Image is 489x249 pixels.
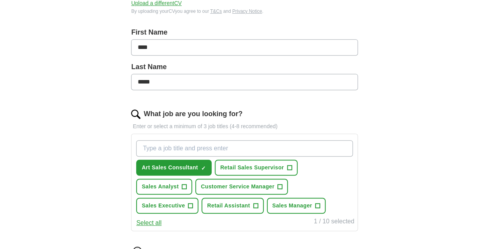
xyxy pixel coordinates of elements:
[210,9,222,14] a: T&Cs
[131,110,140,119] img: search.png
[136,198,198,214] button: Sales Executive
[272,202,312,210] span: Sales Manager
[232,9,262,14] a: Privacy Notice
[314,217,354,228] div: 1 / 10 selected
[207,202,250,210] span: Retail Assistant
[144,109,242,119] label: What job are you looking for?
[136,140,352,157] input: Type a job title and press enter
[220,164,284,172] span: Retail Sales Supervisor
[195,179,288,195] button: Customer Service Manager
[142,202,185,210] span: Sales Executive
[201,183,274,191] span: Customer Service Manager
[136,179,192,195] button: Sales Analyst
[131,8,358,15] div: By uploading your CV you agree to our and .
[202,198,263,214] button: Retail Assistant
[215,160,298,176] button: Retail Sales Supervisor
[131,62,358,72] label: Last Name
[136,218,161,228] button: Select all
[267,198,326,214] button: Sales Manager
[201,165,206,171] span: ✓
[131,27,358,38] label: First Name
[142,164,198,172] span: Art Sales Consultant
[136,160,212,176] button: Art Sales Consultant✓
[142,183,179,191] span: Sales Analyst
[131,122,358,131] p: Enter or select a minimum of 3 job titles (4-8 recommended)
